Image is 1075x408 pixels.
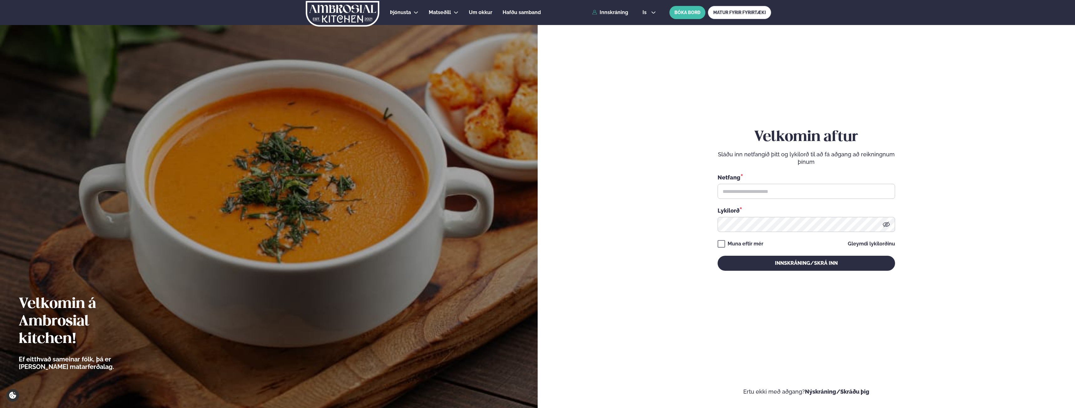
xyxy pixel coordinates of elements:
[718,256,895,271] button: Innskráning/Skrá inn
[669,6,705,19] button: BÓKA BORÐ
[390,9,411,16] a: Þjónusta
[848,241,895,246] a: Gleymdi lykilorðinu
[469,9,492,16] a: Um okkur
[429,9,451,15] span: Matseðill
[718,206,895,214] div: Lykilorð
[6,389,19,402] a: Cookie settings
[805,388,869,395] a: Nýskráning/Skráðu þig
[556,388,1057,395] p: Ertu ekki með aðgang?
[503,9,541,16] a: Hafðu samband
[718,128,895,146] h2: Velkomin aftur
[503,9,541,15] span: Hafðu samband
[390,9,411,15] span: Þjónusta
[637,10,661,15] button: is
[592,10,628,15] a: Innskráning
[429,9,451,16] a: Matseðill
[469,9,492,15] span: Um okkur
[305,1,380,27] img: logo
[642,10,648,15] span: is
[19,355,149,370] p: Ef eitthvað sameinar fólk, þá er [PERSON_NAME] matarferðalag.
[708,6,771,19] a: MATUR FYRIR FYRIRTÆKI
[19,295,149,348] h2: Velkomin á Ambrosial kitchen!
[718,173,895,181] div: Netfang
[718,151,895,166] p: Sláðu inn netfangið þitt og lykilorð til að fá aðgang að reikningnum þínum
